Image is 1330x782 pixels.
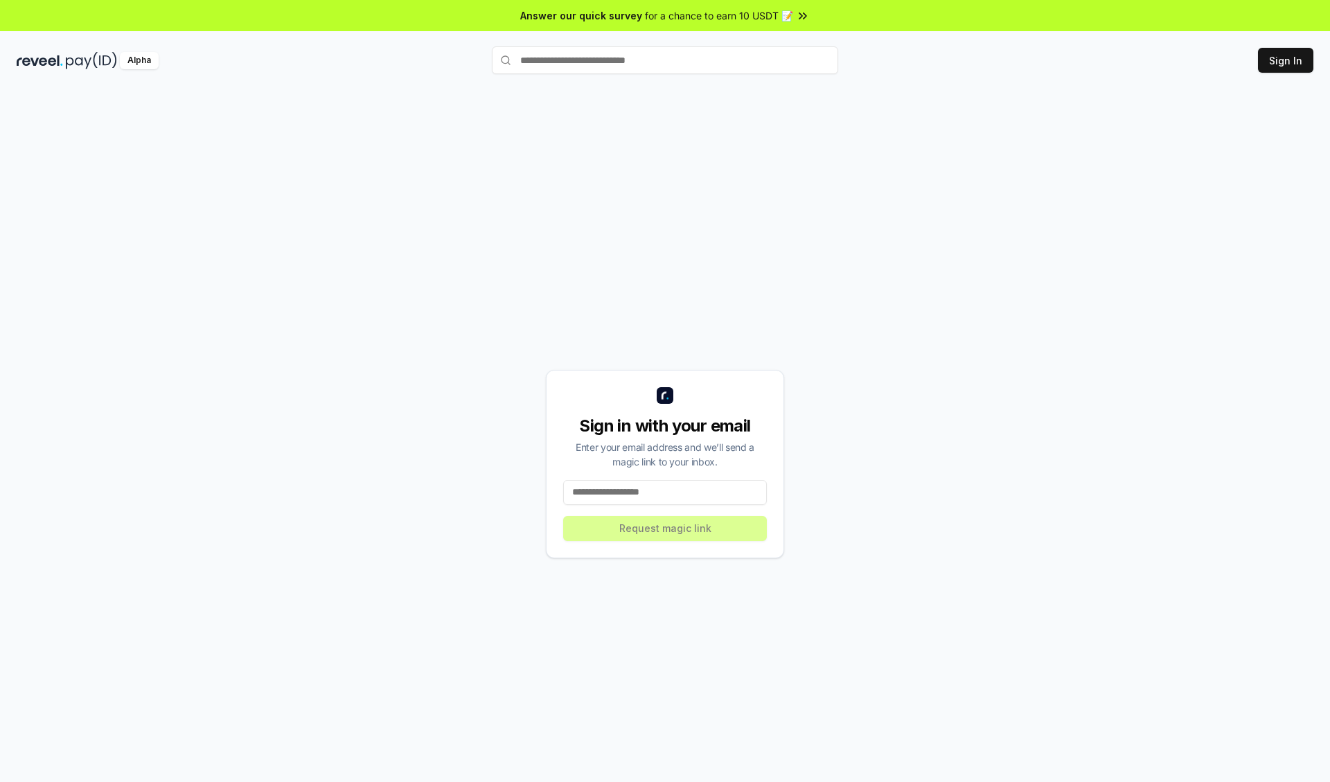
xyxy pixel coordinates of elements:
span: Answer our quick survey [520,8,642,23]
div: Sign in with your email [563,415,767,437]
span: for a chance to earn 10 USDT 📝 [645,8,793,23]
img: reveel_dark [17,52,63,69]
div: Alpha [120,52,159,69]
button: Sign In [1258,48,1313,73]
img: pay_id [66,52,117,69]
div: Enter your email address and we’ll send a magic link to your inbox. [563,440,767,469]
img: logo_small [657,387,673,404]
